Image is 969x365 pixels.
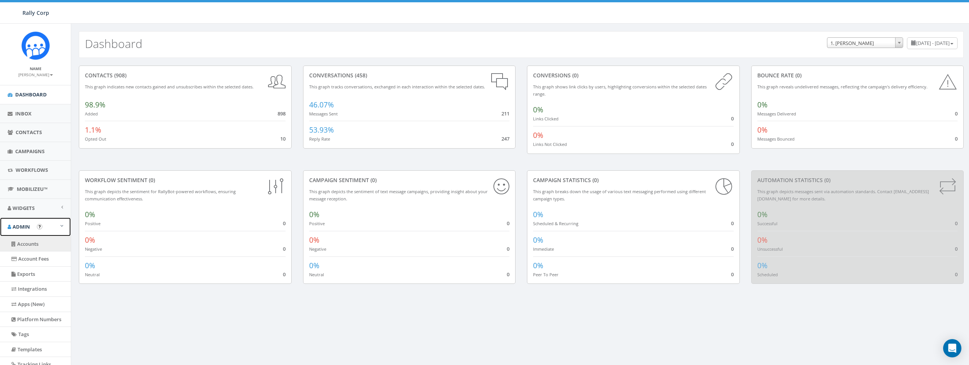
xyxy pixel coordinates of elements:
small: Messages Delivered [757,111,796,117]
span: 0% [309,210,319,219]
small: Neutral [85,272,100,277]
small: Name [30,66,42,71]
div: Open Intercom Messenger [943,339,961,357]
span: Rally Corp [22,9,49,16]
small: Messages Sent [309,111,338,117]
span: 0 [955,135,958,142]
span: Workflows [16,166,48,173]
span: 0 [283,245,286,252]
span: 0 [731,141,734,147]
span: 0% [533,235,543,245]
small: Links Not Clicked [533,141,567,147]
span: 898 [278,110,286,117]
span: (458) [353,72,367,79]
span: Contacts [16,129,42,136]
span: 0 [507,245,509,252]
span: 0% [757,210,768,219]
button: Open In-App Guide [37,224,42,229]
span: 10 [280,135,286,142]
span: (0) [823,176,830,184]
small: This graph shows link clicks by users, highlighting conversions within the selected dates range. [533,84,707,97]
small: Peer To Peer [533,272,559,277]
small: Messages Bounced [757,136,795,142]
span: (908) [113,72,126,79]
small: Opted Out [85,136,106,142]
span: 211 [501,110,509,117]
span: (0) [571,72,578,79]
span: MobilizeU™ [17,186,48,192]
small: Positive [309,221,325,226]
span: 98.9% [85,100,105,110]
span: 0 [731,271,734,278]
span: 0 [955,110,958,117]
span: (0) [794,72,801,79]
span: (0) [591,176,599,184]
small: Negative [85,246,102,252]
span: 0% [533,210,543,219]
span: 0% [85,261,95,271]
span: Campaigns [15,148,45,155]
span: 0% [757,125,768,135]
span: 0% [757,100,768,110]
small: This graph depicts the sentiment of text message campaigns, providing insight about your message ... [309,189,488,202]
span: 0 [955,245,958,252]
span: 0 [731,245,734,252]
small: This graph breaks down the usage of various text messaging performed using different campaign types. [533,189,706,202]
span: 0 [283,220,286,227]
span: 0% [309,261,319,271]
span: 0 [955,220,958,227]
img: Icon_1.png [21,31,50,60]
span: 0% [757,235,768,245]
small: Negative [309,246,326,252]
small: Unsuccessful [757,246,783,252]
span: 0% [309,235,319,245]
small: Links Clicked [533,116,559,122]
div: Campaign Statistics [533,176,734,184]
small: This graph depicts messages sent via automation standards. Contact [EMAIL_ADDRESS][DOMAIN_NAME] f... [757,189,929,202]
div: Campaign Sentiment [309,176,510,184]
span: Widgets [13,205,35,211]
small: Successful [757,221,777,226]
span: Inbox [15,110,32,117]
span: 0 [955,271,958,278]
span: 1. James Martin [827,38,903,48]
span: 0% [533,105,543,115]
span: 0% [85,235,95,245]
div: Bounce Rate [757,72,958,79]
span: Admin [13,223,30,230]
div: contacts [85,72,286,79]
small: Neutral [309,272,324,277]
span: 0% [757,261,768,271]
div: Automation Statistics [757,176,958,184]
a: [PERSON_NAME] [18,71,53,78]
span: 0% [85,210,95,219]
small: Scheduled & Recurring [533,221,578,226]
span: 0% [533,130,543,140]
span: 0 [731,115,734,122]
small: Positive [85,221,101,226]
span: 0 [507,271,509,278]
span: Dashboard [15,91,47,98]
span: 0% [533,261,543,271]
small: This graph reveals undelivered messages, reflecting the campaign's delivery efficiency. [757,84,927,90]
small: Reply Rate [309,136,330,142]
small: Added [85,111,98,117]
span: 1. James Martin [827,37,903,48]
span: 46.07% [309,100,334,110]
span: 1.1% [85,125,101,135]
small: This graph tracks conversations, exchanged in each interaction within the selected dates. [309,84,485,90]
span: 0 [507,220,509,227]
small: Immediate [533,246,554,252]
span: [DATE] - [DATE] [916,40,950,46]
div: conversions [533,72,734,79]
small: [PERSON_NAME] [18,72,53,77]
div: Workflow Sentiment [85,176,286,184]
span: 53.93% [309,125,334,135]
span: (0) [147,176,155,184]
span: 0 [731,220,734,227]
span: 0 [283,271,286,278]
small: Scheduled [757,272,778,277]
span: 247 [501,135,509,142]
h2: Dashboard [85,37,142,50]
small: This graph depicts the sentiment for RallyBot-powered workflows, ensuring communication effective... [85,189,236,202]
